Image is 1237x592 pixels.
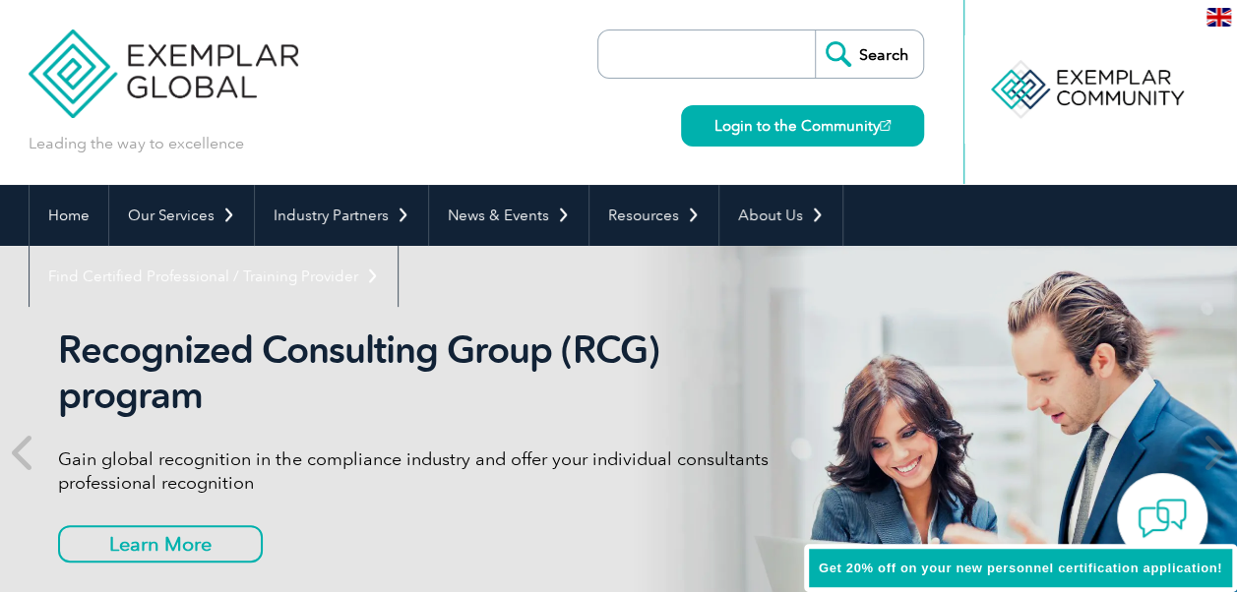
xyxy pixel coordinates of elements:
[30,246,398,307] a: Find Certified Professional / Training Provider
[58,447,796,495] p: Gain global recognition in the compliance industry and offer your individual consultants professi...
[815,30,923,78] input: Search
[30,185,108,246] a: Home
[1138,494,1187,543] img: contact-chat.png
[589,185,718,246] a: Resources
[255,185,428,246] a: Industry Partners
[681,105,924,147] a: Login to the Community
[58,525,263,562] a: Learn More
[29,133,244,154] p: Leading the way to excellence
[109,185,254,246] a: Our Services
[1206,8,1231,27] img: en
[719,185,842,246] a: About Us
[429,185,588,246] a: News & Events
[58,327,796,418] h2: Recognized Consulting Group (RCG) program
[880,120,891,131] img: open_square.png
[819,561,1222,575] span: Get 20% off on your new personnel certification application!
